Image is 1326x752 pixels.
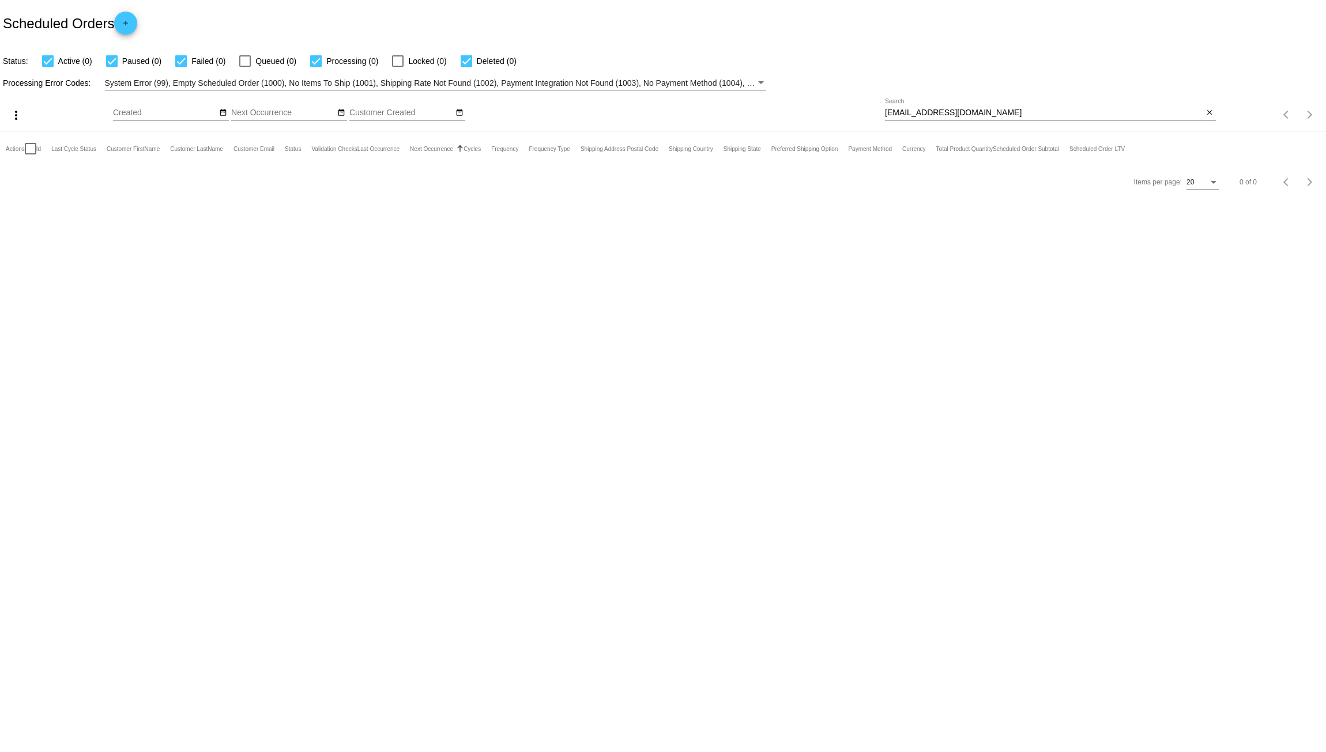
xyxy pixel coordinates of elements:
[455,108,464,118] mat-icon: date_range
[408,54,446,68] span: Locked (0)
[357,145,400,152] button: Change sorting for LastOccurrenceUtc
[724,145,761,152] button: Change sorting for ShippingState
[107,145,160,152] button: Change sorting for CustomerFirstName
[311,131,357,166] mat-header-cell: Validation Checks
[1275,103,1298,126] button: Previous page
[848,145,892,152] button: Change sorting for PaymentMethod.Type
[1240,178,1257,186] div: 0 of 0
[337,108,345,118] mat-icon: date_range
[1204,107,1216,119] button: Clear
[105,76,767,90] mat-select: Filter by Processing Error Codes
[1275,171,1298,194] button: Previous page
[1186,179,1219,187] mat-select: Items per page:
[464,145,481,152] button: Change sorting for Cycles
[191,54,225,68] span: Failed (0)
[58,54,92,68] span: Active (0)
[326,54,378,68] span: Processing (0)
[771,145,838,152] button: Change sorting for PreferredShippingOption
[669,145,713,152] button: Change sorting for ShippingCountry
[477,54,517,68] span: Deleted (0)
[349,108,453,118] input: Customer Created
[902,145,926,152] button: Change sorting for CurrencyIso
[529,145,570,152] button: Change sorting for FrequencyType
[255,54,296,68] span: Queued (0)
[581,145,658,152] button: Change sorting for ShippingPostcode
[1206,108,1214,118] mat-icon: close
[1186,178,1194,186] span: 20
[491,145,518,152] button: Change sorting for Frequency
[1298,171,1321,194] button: Next page
[219,108,227,118] mat-icon: date_range
[122,54,161,68] span: Paused (0)
[36,145,41,152] button: Change sorting for Id
[233,145,274,152] button: Change sorting for CustomerEmail
[6,131,25,166] mat-header-cell: Actions
[1069,145,1125,152] button: Change sorting for LifetimeValue
[1298,103,1321,126] button: Next page
[231,108,335,118] input: Next Occurrence
[936,131,993,166] mat-header-cell: Total Product Quantity
[3,56,28,66] span: Status:
[51,145,96,152] button: Change sorting for LastProcessingCycleId
[9,108,23,122] mat-icon: more_vert
[119,19,133,33] mat-icon: add
[3,78,91,88] span: Processing Error Codes:
[993,145,1059,152] button: Change sorting for Subtotal
[885,108,1204,118] input: Search
[170,145,223,152] button: Change sorting for CustomerLastName
[3,12,137,35] h2: Scheduled Orders
[1134,178,1182,186] div: Items per page:
[285,145,301,152] button: Change sorting for Status
[410,145,453,152] button: Change sorting for NextOccurrenceUtc
[113,108,217,118] input: Created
